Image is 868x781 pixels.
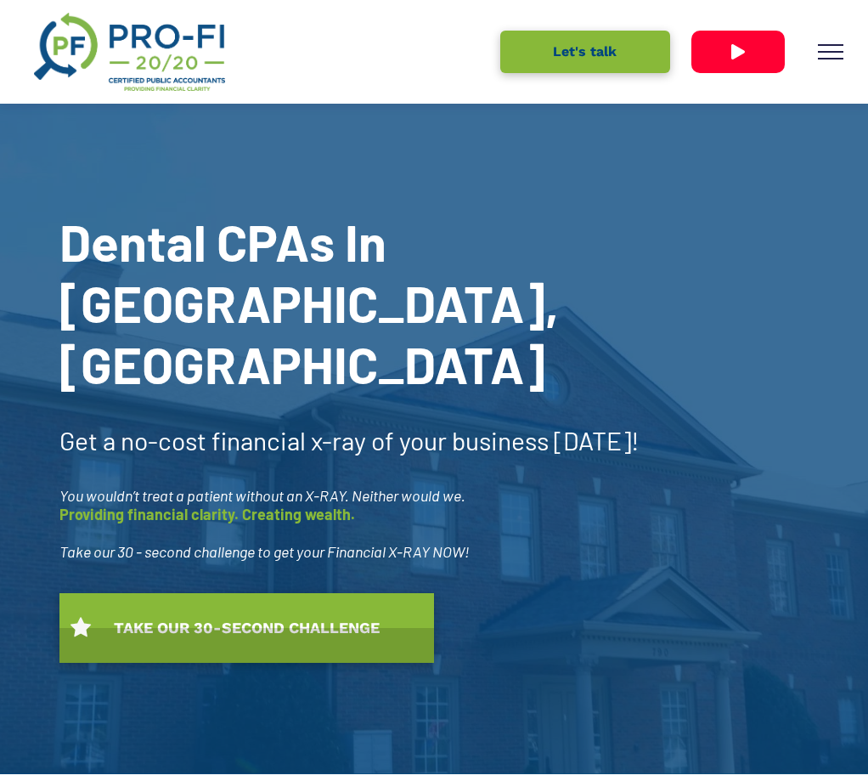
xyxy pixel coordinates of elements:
a: TAKE OUR 30-SECOND CHALLENGE [59,593,434,663]
span: Take our 30 - second challenge to get your Financial X-RAY NOW! [59,542,470,561]
span: Get a [59,425,116,456]
a: Let's talk [500,31,670,73]
span: You wouldn’t treat a patient without an X-RAY. Neither would we. [59,486,465,505]
span: Providing financial clarity. Creating wealth. [59,505,355,523]
span: of your business [DATE]! [371,425,640,456]
span: Dental CPAs In [GEOGRAPHIC_DATA], [GEOGRAPHIC_DATA] [59,211,559,394]
span: no-cost financial x-ray [121,425,366,456]
img: A logo for pro-fi certified public accountants providing financial clarity [34,13,225,91]
button: menu [809,30,853,74]
span: Let's talk [547,35,623,68]
span: TAKE OUR 30-SECOND CHALLENGE [108,610,386,645]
